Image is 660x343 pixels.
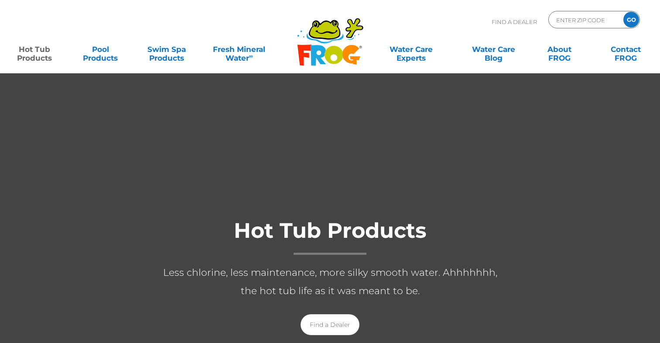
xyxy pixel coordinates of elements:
p: Less chlorine, less maintenance, more silky smooth water. Ahhhhhhh, the hot tub life as it was me... [156,264,505,300]
a: ContactFROG [600,41,651,58]
p: Find A Dealer [492,11,537,33]
input: GO [623,12,639,27]
sup: ∞ [249,53,253,59]
a: Swim SpaProducts [141,41,192,58]
h1: Hot Tub Products [156,219,505,255]
a: Find a Dealer [301,314,359,335]
a: PoolProducts [75,41,127,58]
a: Water CareBlog [468,41,519,58]
input: Zip Code Form [555,14,614,26]
a: AboutFROG [534,41,585,58]
a: Hot TubProducts [9,41,60,58]
a: Fresh MineralWater∞ [207,41,271,58]
a: Water CareExperts [369,41,453,58]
